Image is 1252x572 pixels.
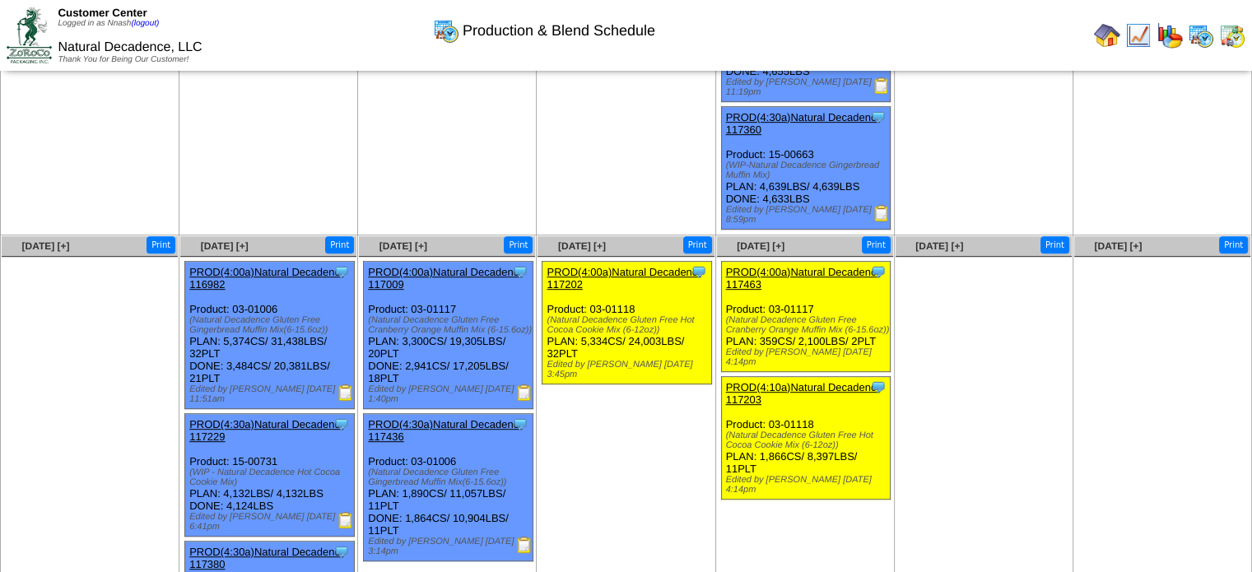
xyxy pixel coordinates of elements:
[721,377,891,500] div: Product: 03-01118 PLAN: 1,866CS / 8,397LBS / 11PLT
[58,7,147,19] span: Customer Center
[1188,22,1214,49] img: calendarprod.gif
[737,240,784,252] a: [DATE] [+]
[516,384,533,401] img: Production Report
[368,266,522,291] a: PROD(4:00a)Natural Decadenc-117009
[364,414,533,561] div: Product: 03-01006 PLAN: 1,890CS / 11,057LBS / 11PLT DONE: 1,864CS / 10,904LBS / 11PLT
[726,77,891,97] div: Edited by [PERSON_NAME] [DATE] 11:19pm
[915,240,963,252] a: [DATE] [+]
[185,262,355,409] div: Product: 03-01006 PLAN: 5,374CS / 31,438LBS / 32PLT DONE: 3,484CS / 20,381LBS / 21PLT
[683,236,712,253] button: Print
[726,266,880,291] a: PROD(4:00a)Natural Decadenc-117463
[433,17,459,44] img: calendarprod.gif
[368,418,522,443] a: PROD(4:30a)Natural Decadenc-117436
[368,467,533,487] div: (Natural Decadence Gluten Free Gingerbread Muffin Mix(6-15.6oz))
[189,546,343,570] a: PROD(4:30a)Natural Decadenc-117380
[870,263,887,280] img: Tooltip
[873,205,890,221] img: Production Report
[516,537,533,553] img: Production Report
[512,416,528,432] img: Tooltip
[368,315,533,335] div: (Natural Decadence Gluten Free Cranberry Orange Muffin Mix (6-15.6oz))
[721,262,891,372] div: Product: 03-01117 PLAN: 359CS / 2,100LBS / 2PLT
[147,236,175,253] button: Print
[379,240,427,252] a: [DATE] [+]
[726,347,891,367] div: Edited by [PERSON_NAME] [DATE] 4:14pm
[21,240,69,252] a: [DATE] [+]
[189,315,354,335] div: (Natural Decadence Gluten Free Gingerbread Muffin Mix(6-15.6oz))
[58,40,202,54] span: Natural Decadence, LLC
[58,19,159,28] span: Logged in as Nnash
[726,205,891,225] div: Edited by [PERSON_NAME] [DATE] 8:59pm
[325,236,354,253] button: Print
[368,537,533,556] div: Edited by [PERSON_NAME] [DATE] 3:14pm
[558,240,606,252] a: [DATE] [+]
[542,262,712,384] div: Product: 03-01118 PLAN: 5,334CS / 24,003LBS / 32PLT
[189,266,343,291] a: PROD(4:00a)Natural Decadenc-116982
[189,467,354,487] div: (WIP - Natural Decadence Hot Cocoa Cookie Mix)
[189,512,354,532] div: Edited by [PERSON_NAME] [DATE] 6:41pm
[1094,22,1120,49] img: home.gif
[726,475,891,495] div: Edited by [PERSON_NAME] [DATE] 4:14pm
[726,381,880,406] a: PROD(4:10a)Natural Decadenc-117203
[189,384,354,404] div: Edited by [PERSON_NAME] [DATE] 11:51am
[1040,236,1069,253] button: Print
[726,315,891,335] div: (Natural Decadence Gluten Free Cranberry Orange Muffin Mix (6-15.6oz))
[870,379,887,395] img: Tooltip
[368,384,533,404] div: Edited by [PERSON_NAME] [DATE] 1:40pm
[726,111,880,136] a: PROD(4:30a)Natural Decadenc-117360
[1125,22,1152,49] img: line_graph.gif
[58,55,188,64] span: Thank You for Being Our Customer!
[1219,236,1248,253] button: Print
[862,236,891,253] button: Print
[873,77,890,94] img: Production Report
[337,384,354,401] img: Production Report
[547,266,700,291] a: PROD(4:00a)Natural Decadenc-117202
[504,236,533,253] button: Print
[1157,22,1183,49] img: graph.gif
[512,263,528,280] img: Tooltip
[547,315,711,335] div: (Natural Decadence Gluten Free Hot Cocoa Cookie Mix (6-12oz))
[185,414,355,537] div: Product: 15-00731 PLAN: 4,132LBS / 4,132LBS DONE: 4,124LBS
[364,262,533,409] div: Product: 03-01117 PLAN: 3,300CS / 19,305LBS / 20PLT DONE: 2,941CS / 17,205LBS / 18PLT
[463,22,655,40] span: Production & Blend Schedule
[131,19,159,28] a: (logout)
[1219,22,1245,49] img: calendarinout.gif
[726,430,891,450] div: (Natural Decadence Gluten Free Hot Cocoa Cookie Mix (6-12oz))
[721,107,891,230] div: Product: 15-00663 PLAN: 4,639LBS / 4,639LBS DONE: 4,633LBS
[333,263,350,280] img: Tooltip
[870,109,887,125] img: Tooltip
[333,543,350,560] img: Tooltip
[189,418,343,443] a: PROD(4:30a)Natural Decadenc-117229
[1094,240,1142,252] a: [DATE] [+]
[7,7,52,63] img: ZoRoCo_Logo(Green%26Foil)%20jpg.webp
[337,512,354,528] img: Production Report
[691,263,707,280] img: Tooltip
[547,360,711,379] div: Edited by [PERSON_NAME] [DATE] 3:45pm
[201,240,249,252] a: [DATE] [+]
[333,416,350,432] img: Tooltip
[726,160,891,180] div: (WIP-Natural Decadence Gingerbread Muffin Mix)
